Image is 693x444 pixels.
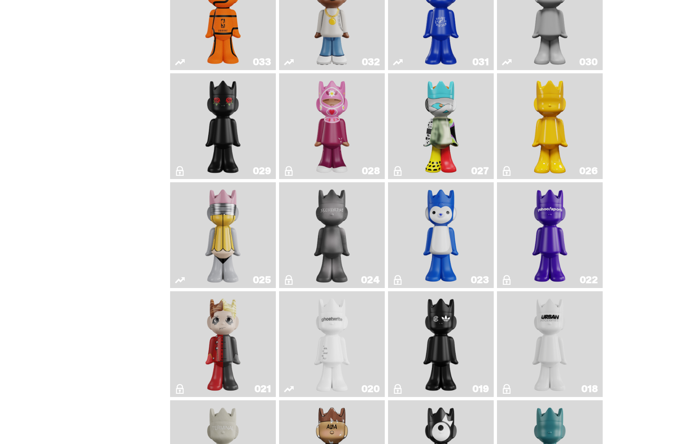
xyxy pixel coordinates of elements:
[472,57,489,67] div: 031
[202,77,245,176] img: Landon
[580,275,598,285] div: 022
[304,186,360,285] img: Alchemist
[393,295,489,394] a: Year of the Dragon
[420,186,463,285] img: Squish
[195,186,251,285] img: No. 2 Pencil
[254,384,271,394] div: 021
[361,384,380,394] div: 020
[284,77,380,176] a: Grand Prix
[253,166,271,176] div: 029
[579,57,598,67] div: 030
[502,186,598,285] a: Yahoo!
[175,186,271,285] a: No. 2 Pencil
[362,166,380,176] div: 028
[393,186,489,285] a: Squish
[420,295,463,394] img: Year of the Dragon
[393,77,489,176] a: What The MSCHF
[284,186,380,285] a: Alchemist
[522,77,578,176] img: Schrödinger's ghost: New Dawn
[202,295,245,394] img: Magic Man
[361,275,380,285] div: 024
[529,186,571,285] img: Yahoo!
[579,166,598,176] div: 026
[304,295,360,394] img: ghost
[420,77,463,176] img: What The MSCHF
[529,295,571,394] img: U.N. (Black & White)
[472,384,489,394] div: 019
[502,295,598,394] a: U.N. (Black & White)
[284,295,380,394] a: ghost
[175,295,271,394] a: Magic Man
[471,275,489,285] div: 023
[362,57,380,67] div: 032
[311,77,354,176] img: Grand Prix
[253,275,271,285] div: 025
[581,384,598,394] div: 018
[175,77,271,176] a: Landon
[253,57,271,67] div: 033
[502,77,598,176] a: Schrödinger's ghost: New Dawn
[471,166,489,176] div: 027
